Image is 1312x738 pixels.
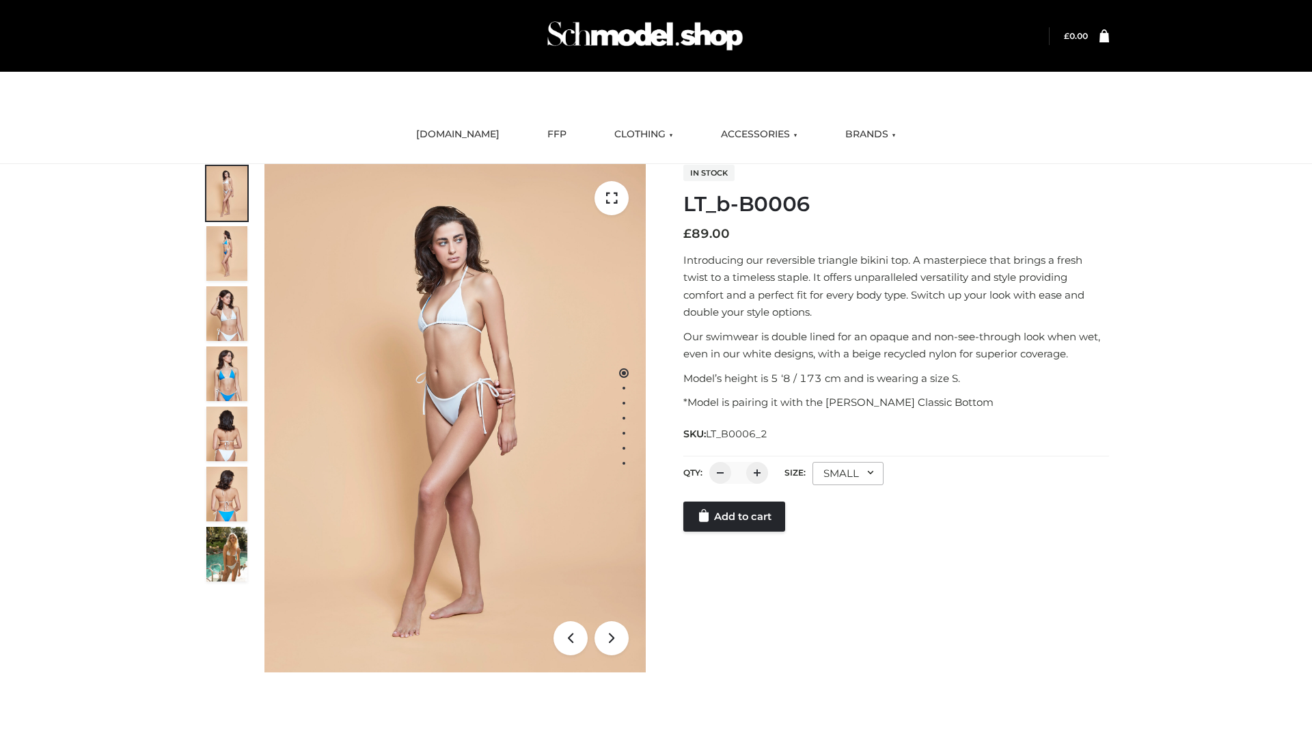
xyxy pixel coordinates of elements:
[206,346,247,401] img: ArielClassicBikiniTop_CloudNine_AzureSky_OW114ECO_4-scaled.jpg
[706,428,767,440] span: LT_B0006_2
[683,251,1109,321] p: Introducing our reversible triangle bikini top. A masterpiece that brings a fresh twist to a time...
[543,9,748,63] img: Schmodel Admin 964
[206,527,247,582] img: Arieltop_CloudNine_AzureSky2.jpg
[711,120,808,150] a: ACCESSORIES
[683,226,692,241] span: £
[683,192,1109,217] h1: LT_b-B0006
[206,407,247,461] img: ArielClassicBikiniTop_CloudNine_AzureSky_OW114ECO_7-scaled.jpg
[683,165,735,181] span: In stock
[206,166,247,221] img: ArielClassicBikiniTop_CloudNine_AzureSky_OW114ECO_1-scaled.jpg
[537,120,577,150] a: FFP
[683,226,730,241] bdi: 89.00
[683,394,1109,411] p: *Model is pairing it with the [PERSON_NAME] Classic Bottom
[1064,31,1088,41] bdi: 0.00
[206,467,247,521] img: ArielClassicBikiniTop_CloudNine_AzureSky_OW114ECO_8-scaled.jpg
[812,462,884,485] div: SMALL
[683,328,1109,363] p: Our swimwear is double lined for an opaque and non-see-through look when wet, even in our white d...
[683,426,769,442] span: SKU:
[683,370,1109,387] p: Model’s height is 5 ‘8 / 173 cm and is wearing a size S.
[784,467,806,478] label: Size:
[206,226,247,281] img: ArielClassicBikiniTop_CloudNine_AzureSky_OW114ECO_2-scaled.jpg
[406,120,510,150] a: [DOMAIN_NAME]
[264,164,646,672] img: LT_b-B0006
[683,467,702,478] label: QTY:
[604,120,683,150] a: CLOTHING
[835,120,906,150] a: BRANDS
[206,286,247,341] img: ArielClassicBikiniTop_CloudNine_AzureSky_OW114ECO_3-scaled.jpg
[1064,31,1088,41] a: £0.00
[683,502,785,532] a: Add to cart
[1064,31,1069,41] span: £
